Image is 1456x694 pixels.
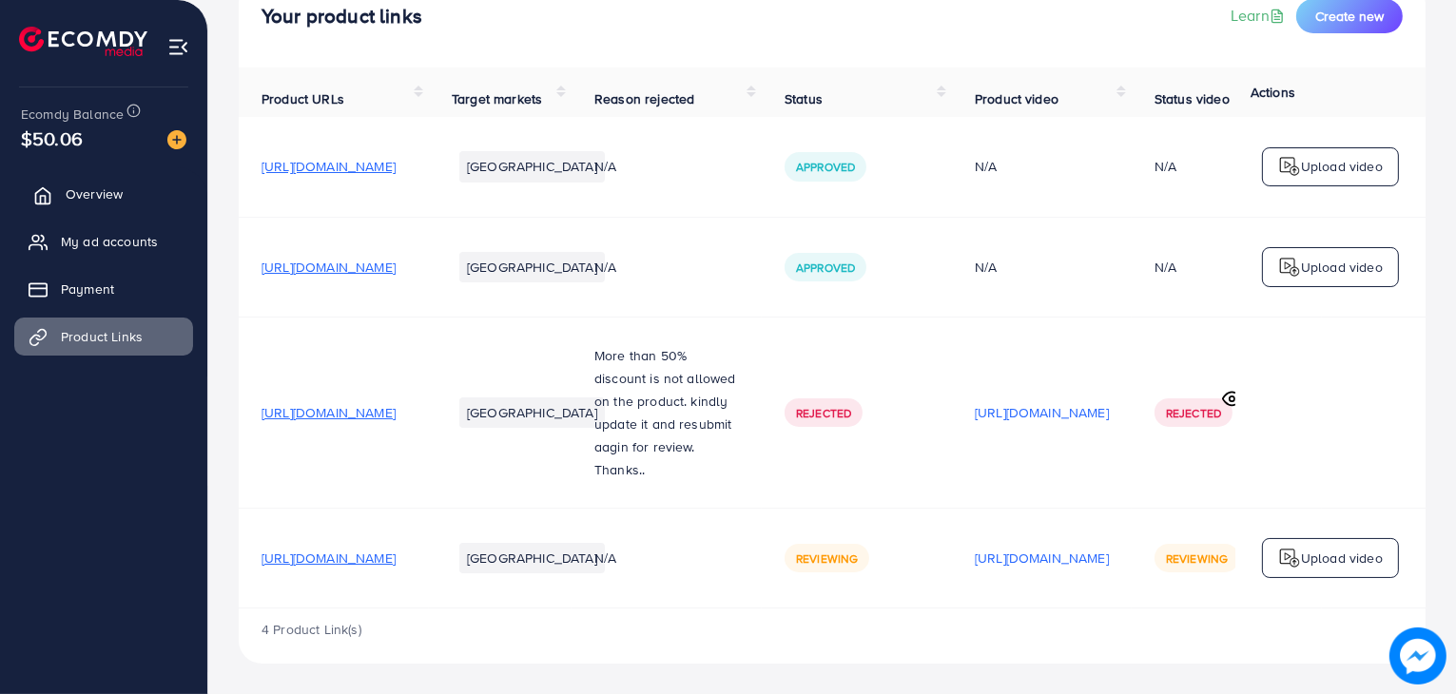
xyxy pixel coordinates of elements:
[796,550,858,567] span: Reviewing
[1278,155,1301,178] img: logo
[1166,405,1221,421] span: Rejected
[61,280,114,299] span: Payment
[1231,5,1289,27] a: Learn
[21,125,83,152] span: $50.06
[1301,155,1383,178] p: Upload video
[975,258,1109,277] div: N/A
[262,258,396,277] span: [URL][DOMAIN_NAME]
[796,260,855,276] span: Approved
[262,403,396,422] span: [URL][DOMAIN_NAME]
[1155,258,1176,277] div: N/A
[262,620,361,639] span: 4 Product Link(s)
[21,105,124,124] span: Ecomdy Balance
[1278,256,1301,279] img: logo
[19,27,147,56] img: logo
[594,344,739,458] p: More than 50% discount is not allowed on the product. kindly update it and resubmit aagin for rev...
[14,270,193,308] a: Payment
[61,232,158,251] span: My ad accounts
[262,5,422,29] h4: Your product links
[14,175,193,213] a: Overview
[594,157,616,176] span: N/A
[14,318,193,356] a: Product Links
[262,549,396,568] span: [URL][DOMAIN_NAME]
[262,89,344,108] span: Product URLs
[1301,256,1383,279] p: Upload video
[594,458,739,481] p: Thanks..
[167,36,189,58] img: menu
[167,130,186,149] img: image
[452,89,542,108] span: Target markets
[975,401,1109,424] p: [URL][DOMAIN_NAME]
[262,157,396,176] span: [URL][DOMAIN_NAME]
[1315,7,1384,26] span: Create new
[975,157,1109,176] div: N/A
[66,184,123,203] span: Overview
[785,89,823,108] span: Status
[796,159,855,175] span: Approved
[1155,157,1176,176] div: N/A
[14,222,193,260] a: My ad accounts
[594,549,616,568] span: N/A
[1155,89,1230,108] span: Status video
[1301,547,1383,569] p: Upload video
[975,547,1109,569] p: [URL][DOMAIN_NAME]
[459,397,605,428] li: [GEOGRAPHIC_DATA]
[1251,83,1295,102] span: Actions
[1278,547,1301,569] img: logo
[1391,629,1444,682] img: image
[796,405,851,421] span: Rejected
[61,327,143,346] span: Product Links
[1166,550,1228,567] span: Reviewing
[459,151,605,182] li: [GEOGRAPHIC_DATA]
[459,252,605,282] li: [GEOGRAPHIC_DATA]
[594,89,694,108] span: Reason rejected
[975,89,1058,108] span: Product video
[594,258,616,277] span: N/A
[459,543,605,573] li: [GEOGRAPHIC_DATA]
